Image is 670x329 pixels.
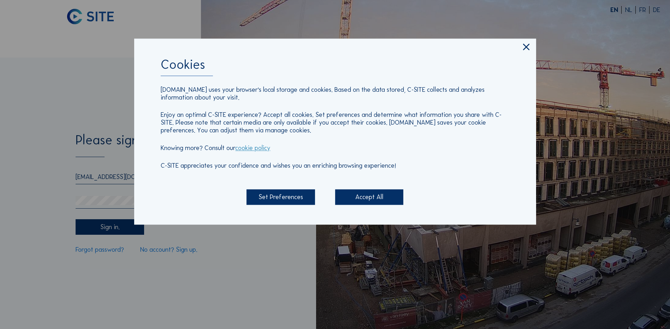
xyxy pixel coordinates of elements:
[247,190,315,205] div: Set Preferences
[161,58,509,76] div: Cookies
[335,190,403,205] div: Accept All
[161,86,509,102] p: [DOMAIN_NAME] uses your browser's local storage and cookies. Based on the data stored, C-SITE col...
[235,144,270,152] a: cookie policy
[161,162,509,170] p: C-SITE appreciates your confidence and wishes you an enriching browsing experience!
[161,112,509,134] p: Enjoy an optimal C-SITE experience? Accept all cookies. Set preferences and determine what inform...
[161,144,509,152] p: Knowing more? Consult our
